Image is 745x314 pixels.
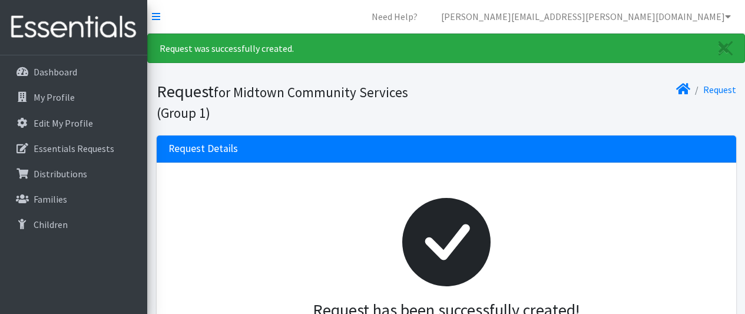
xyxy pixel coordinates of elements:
a: Request [703,84,736,95]
h3: Request Details [168,143,238,155]
a: Children [5,213,143,236]
p: Children [34,219,68,230]
a: Dashboard [5,60,143,84]
p: Essentials Requests [34,143,114,154]
a: Distributions [5,162,143,186]
a: Families [5,187,143,211]
img: HumanEssentials [5,8,143,47]
a: Essentials Requests [5,137,143,160]
p: Distributions [34,168,87,180]
p: Dashboard [34,66,77,78]
a: My Profile [5,85,143,109]
small: for Midtown Community Services (Group 1) [157,84,408,121]
h1: Request [157,81,442,122]
div: Request was successfully created. [147,34,745,63]
a: Close [707,34,744,62]
p: Edit My Profile [34,117,93,129]
p: Families [34,193,67,205]
a: [PERSON_NAME][EMAIL_ADDRESS][PERSON_NAME][DOMAIN_NAME] [432,5,740,28]
p: My Profile [34,91,75,103]
a: Need Help? [362,5,427,28]
a: Edit My Profile [5,111,143,135]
